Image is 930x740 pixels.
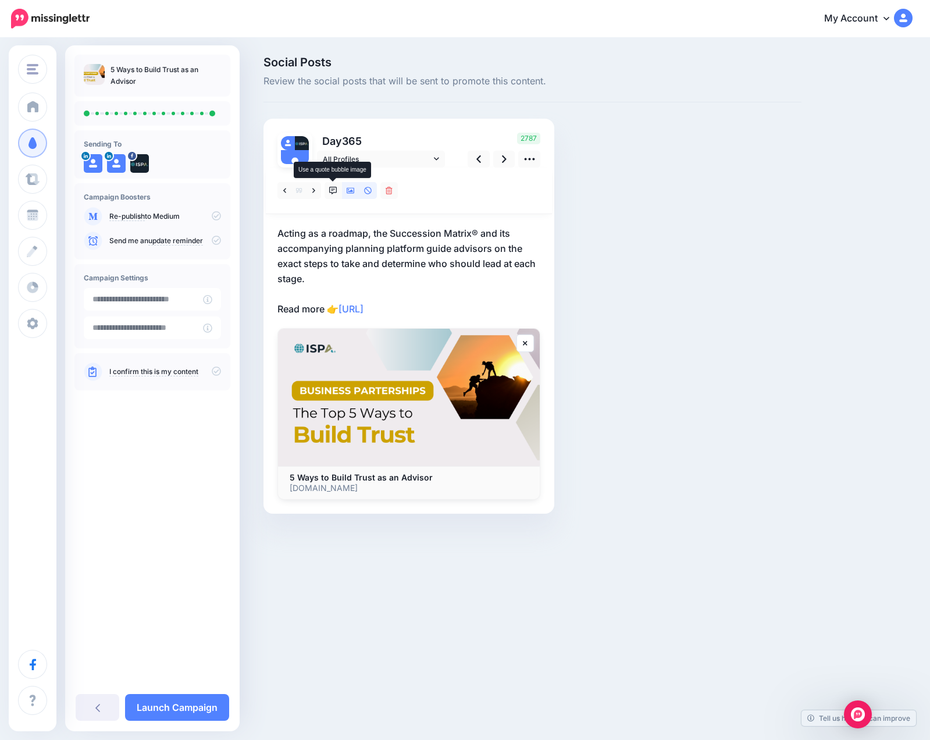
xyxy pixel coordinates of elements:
[84,140,221,148] h4: Sending To
[277,226,540,316] p: Acting as a roadmap, the Succession Matrix® and its accompanying planning platform guide advisors...
[281,136,295,150] img: user_default_image.png
[84,193,221,201] h4: Campaign Boosters
[317,151,445,168] a: All Profiles
[27,64,38,74] img: menu.png
[109,212,145,221] a: Re-publish
[84,154,102,173] img: user_default_image.png
[290,483,528,493] p: [DOMAIN_NAME]
[295,136,309,150] img: 321091815_705738541200188_8794397349120384755_n-bsa144696.jpg
[278,329,540,466] img: 5 Ways to Build Trust as an Advisor
[11,9,90,29] img: Missinglettr
[111,64,221,87] p: 5 Ways to Build Trust as an Advisor
[109,236,221,246] p: Send me an
[317,133,447,150] p: Day
[263,74,801,89] span: Review the social posts that will be sent to promote this content.
[801,710,916,726] a: Tell us how we can improve
[342,135,362,147] span: 365
[517,133,540,144] span: 2787
[130,154,149,173] img: 321091815_705738541200188_8794397349120384755_n-bsa144696.jpg
[107,154,126,173] img: user_default_image.png
[84,64,105,85] img: 54ba0d6115808ec35625bec77e9deb21_thumb.jpg
[281,150,309,178] img: user_default_image.png
[290,472,433,482] b: 5 Ways to Build Trust as an Advisor
[323,153,431,165] span: All Profiles
[263,56,801,68] span: Social Posts
[109,367,198,376] a: I confirm this is my content
[148,236,203,246] a: update reminder
[813,5,913,33] a: My Account
[338,303,364,315] a: [URL]
[844,700,872,728] div: Open Intercom Messenger
[109,211,221,222] p: to Medium
[84,273,221,282] h4: Campaign Settings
